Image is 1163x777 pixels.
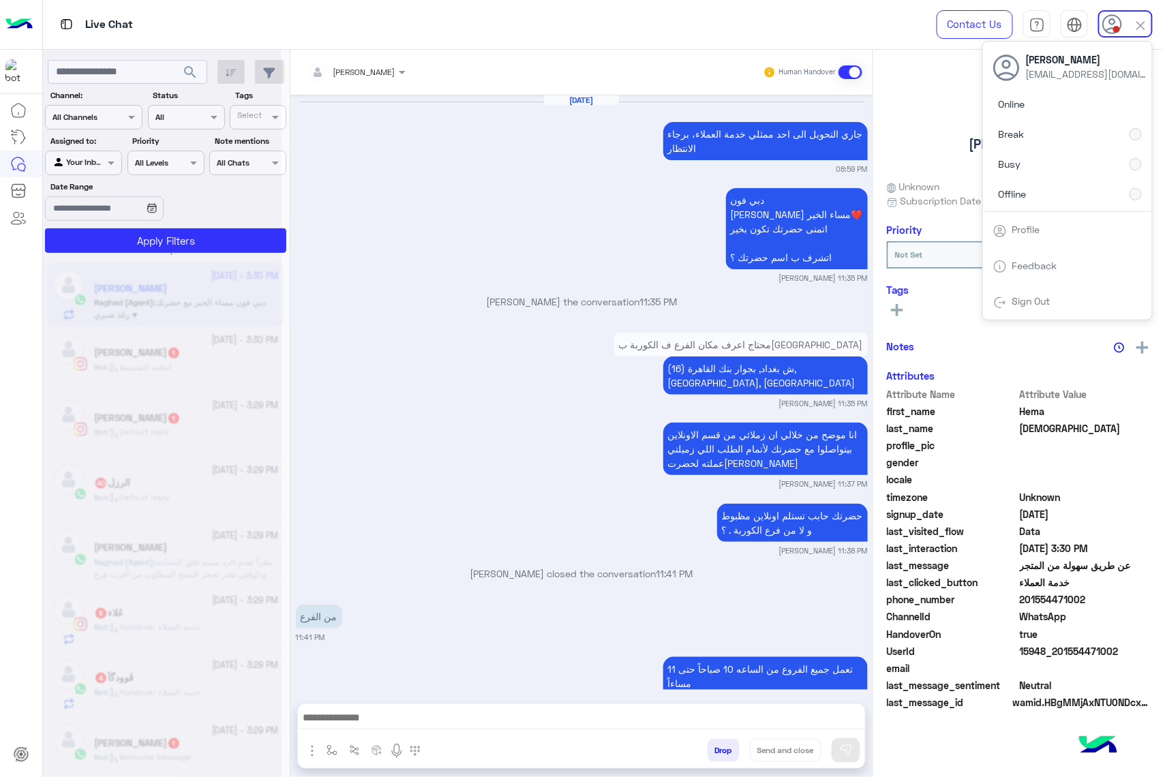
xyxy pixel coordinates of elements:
h6: Tags [887,284,1149,296]
img: tab [58,16,75,33]
small: [PERSON_NAME] 11:37 PM [779,478,868,489]
img: close [1133,18,1149,33]
span: last_clicked_button [887,575,1017,590]
img: tab [993,296,1007,309]
span: timezone [887,490,1017,504]
img: 1403182699927242 [5,59,30,84]
span: wamid.HBgMMjAxNTU0NDcxMDAyFQIAEhggQTU3Rjk0ODc2NEVCMjgwQzM4NkREMkM5NTczMTEyNkIA [1013,695,1149,710]
img: tab [993,224,1007,238]
img: select flow [327,745,337,756]
span: UserId [887,644,1017,658]
span: email [887,661,1017,675]
span: Hema [1020,404,1150,418]
button: Trigger scenario [344,739,366,761]
p: 17/9/2025, 11:35 PM [663,356,868,395]
span: profile_pic [887,438,1017,453]
button: Drop [708,739,740,762]
img: create order [372,745,382,756]
span: 11:41 PM [656,568,693,579]
p: 17/9/2025, 11:41 PM [296,605,342,628]
img: Trigger scenario [349,745,360,756]
img: Logo [5,10,33,39]
span: last_name [887,421,1017,436]
h6: Notes [887,340,915,352]
p: [PERSON_NAME] closed the conversation [296,566,868,581]
button: select flow [321,739,344,761]
small: [PERSON_NAME] 11:38 PM [779,545,868,556]
p: Live Chat [85,16,133,34]
span: last_message [887,558,1017,573]
small: [PERSON_NAME] 11:35 PM [779,273,868,284]
span: [EMAIL_ADDRESS][DOMAIN_NAME] [1026,67,1149,81]
span: HandoverOn [887,627,1017,641]
span: null [1020,472,1150,487]
span: خدمة العملاء [1020,575,1150,590]
img: send attachment [304,743,320,759]
a: tab [1023,10,1051,39]
p: 17/9/2025, 8:59 PM [663,122,868,160]
p: 17/9/2025, 11:38 PM [717,504,868,542]
span: last_message_id [887,695,1010,710]
img: tab [1029,17,1045,33]
span: null [1020,661,1150,675]
span: first_name [887,404,1017,418]
h6: Attributes [887,369,935,382]
img: make a call [410,746,421,757]
small: [PERSON_NAME] 11:35 PM [779,398,868,409]
span: 2025-09-18T12:30:15.709Z [1020,541,1150,555]
span: 15948_201554471002 [1020,644,1150,658]
span: last_visited_flow [887,524,1017,538]
a: Contact Us [937,10,1013,39]
span: true [1020,627,1150,641]
span: signup_date [887,507,1017,521]
span: phone_number [887,592,1017,607]
b: Not Set [895,249,923,260]
div: loading... [150,242,174,266]
div: Select [235,109,262,125]
small: 11:41 PM [296,632,325,643]
span: عن طريق سهولة من المتجر [1020,558,1150,573]
p: [PERSON_NAME] the conversation [296,294,868,309]
span: last_interaction [887,541,1017,555]
h5: [PERSON_NAME] [969,136,1068,152]
small: 08:59 PM [836,164,868,174]
span: Unknown [887,179,940,194]
span: gender [887,455,1017,470]
span: 2025-09-16T15:32:02.801Z [1020,507,1150,521]
span: 201554471002 [1020,592,1150,607]
img: add [1136,341,1149,354]
span: [PERSON_NAME] [1026,52,1149,67]
h6: Priority [887,224,922,236]
p: 17/9/2025, 11:35 PM [726,188,868,269]
span: Attribute Name [887,387,1017,401]
span: 11:35 PM [639,296,677,307]
img: send voice note [389,743,405,759]
img: hulul-logo.png [1074,722,1122,770]
span: Unknown [1020,490,1150,504]
span: ChannelId [887,609,1017,624]
span: Attribute Value [1020,387,1150,401]
button: Send and close [750,739,821,762]
p: 17/9/2025, 11:35 PM [614,333,868,356]
span: 2 [1020,609,1150,624]
p: 17/9/2025, 11:37 PM [663,423,868,475]
small: Human Handover [779,67,836,78]
span: last_message_sentiment [887,678,1017,692]
span: Mohammed [1020,421,1150,436]
span: null [1020,455,1150,470]
a: Feedback [1012,260,1057,271]
button: create order [366,739,389,761]
a: Profile [1012,224,1040,235]
span: 0 [1020,678,1150,692]
span: Data [1020,524,1150,538]
span: [PERSON_NAME] [333,67,395,77]
img: send message [839,744,853,757]
span: locale [887,472,1017,487]
span: Subscription Date : [DATE] [901,194,1018,208]
p: 17/9/2025, 11:41 PM [663,657,868,724]
img: tab [993,260,1007,273]
h6: [DATE] [544,95,619,105]
a: Sign Out [1012,295,1051,307]
img: tab [1067,17,1083,33]
img: notes [1114,342,1125,353]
